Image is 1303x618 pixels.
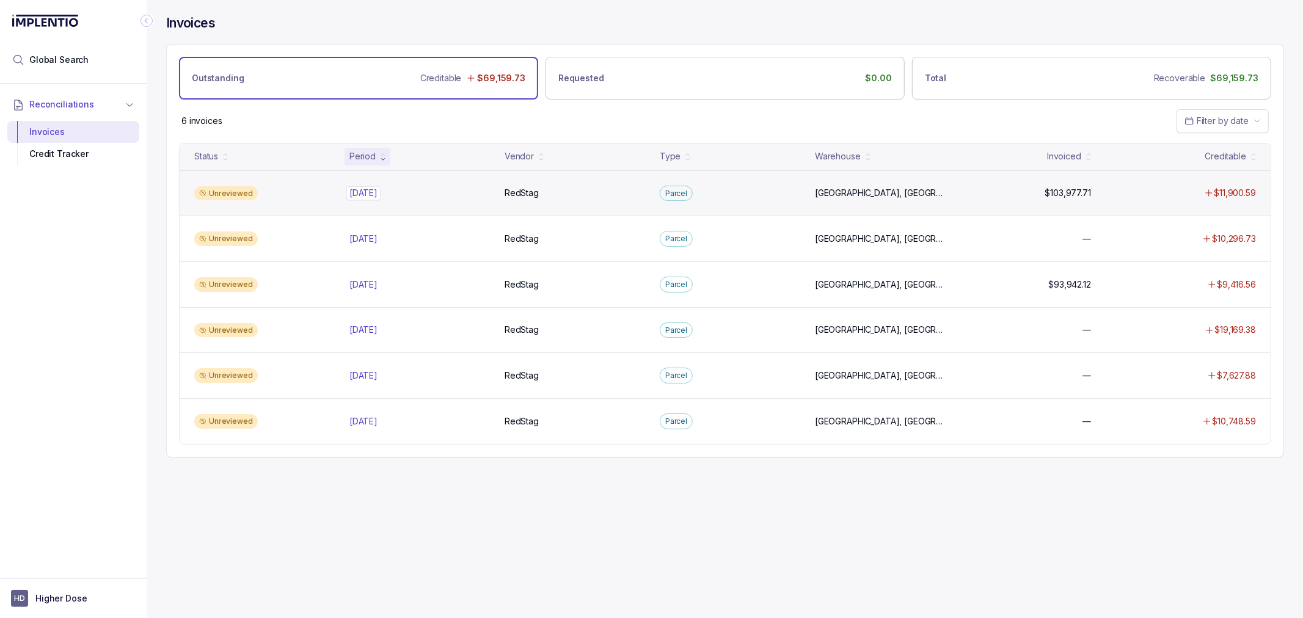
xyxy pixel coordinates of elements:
[194,368,258,383] div: Unreviewed
[1212,415,1256,427] p: $10,748.59
[665,278,687,291] p: Parcel
[1082,415,1091,427] p: —
[11,590,136,607] button: User initialsHigher Dose
[505,278,539,291] p: RedStag
[194,150,218,162] div: Status
[1082,324,1091,336] p: —
[139,13,154,28] div: Collapse Icon
[349,415,378,427] p: [DATE]
[7,118,139,168] div: Reconciliations
[7,91,139,118] button: Reconciliations
[505,187,539,199] p: RedStag
[35,592,87,605] p: Higher Dose
[349,233,378,245] p: [DATE]
[1197,115,1249,126] span: Filter by date
[815,233,946,245] p: [GEOGRAPHIC_DATA], [GEOGRAPHIC_DATA]
[1214,324,1256,336] p: $19,169.38
[505,233,539,245] p: RedStag
[194,277,258,292] div: Unreviewed
[17,121,130,143] div: Invoices
[11,590,28,607] span: User initials
[665,187,687,200] p: Parcel
[815,415,946,427] p: [GEOGRAPHIC_DATA], [GEOGRAPHIC_DATA]
[1082,233,1091,245] p: —
[1177,109,1269,133] button: Date Range Picker
[166,15,215,32] h4: Invoices
[925,72,946,84] p: Total
[505,415,539,427] p: RedStag
[194,414,258,429] div: Unreviewed
[349,150,376,162] div: Period
[815,150,861,162] div: Warehouse
[29,54,89,66] span: Global Search
[665,369,687,382] p: Parcel
[1212,233,1256,245] p: $10,296.73
[866,72,892,84] p: $0.00
[477,72,525,84] p: $69,159.73
[1082,369,1091,382] p: —
[665,233,687,245] p: Parcel
[181,115,222,127] p: 6 invoices
[660,150,681,162] div: Type
[1214,187,1256,199] p: $11,900.59
[1048,278,1091,291] p: $93,942.12
[505,324,539,336] p: RedStag
[815,369,946,382] p: [GEOGRAPHIC_DATA], [GEOGRAPHIC_DATA]
[194,231,258,246] div: Unreviewed
[349,369,378,382] p: [DATE]
[17,143,130,165] div: Credit Tracker
[1217,278,1256,291] p: $9,416.56
[1205,150,1246,162] div: Creditable
[665,324,687,336] p: Parcel
[815,324,946,336] p: [GEOGRAPHIC_DATA], [GEOGRAPHIC_DATA]
[505,369,539,382] p: RedStag
[349,324,378,336] p: [DATE]
[1047,150,1081,162] div: Invoiced
[420,72,462,84] p: Creditable
[349,278,378,291] p: [DATE]
[1210,72,1258,84] p: $69,159.73
[192,72,244,84] p: Outstanding
[1217,369,1256,382] p: $7,627.88
[665,415,687,427] p: Parcel
[29,98,94,111] span: Reconciliations
[346,186,381,200] p: [DATE]
[815,187,946,199] p: [GEOGRAPHIC_DATA], [GEOGRAPHIC_DATA]
[1154,72,1205,84] p: Recoverable
[558,72,604,84] p: Requested
[815,278,946,291] p: [GEOGRAPHIC_DATA], [GEOGRAPHIC_DATA]
[505,150,534,162] div: Vendor
[194,323,258,338] div: Unreviewed
[194,186,258,201] div: Unreviewed
[1045,187,1091,199] p: $103,977.71
[181,115,222,127] div: Remaining page entries
[1184,115,1249,127] search: Date Range Picker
